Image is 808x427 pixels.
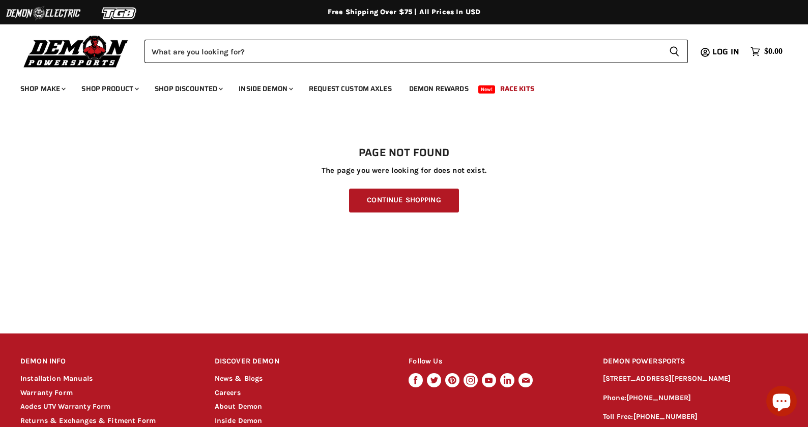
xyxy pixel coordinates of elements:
[215,374,263,383] a: News & Blogs
[349,189,458,212] a: Continue Shopping
[215,402,263,411] a: About Demon
[147,78,229,99] a: Shop Discounted
[493,78,542,99] a: Race Kits
[712,45,739,58] span: Log in
[20,374,93,383] a: Installation Manuals
[20,350,195,374] h2: DEMON INFO
[81,4,158,23] img: TGB Logo 2
[231,78,299,99] a: Inside Demon
[13,78,72,99] a: Shop Make
[215,416,263,425] a: Inside Demon
[763,386,800,419] inbox-online-store-chat: Shopify online store chat
[20,416,156,425] a: Returns & Exchanges & Fitment Form
[301,78,399,99] a: Request Custom Axles
[215,388,241,397] a: Careers
[5,4,81,23] img: Demon Electric Logo 2
[20,147,788,159] h1: Page not found
[661,40,688,63] button: Search
[20,33,132,69] img: Demon Powersports
[603,350,788,374] h2: DEMON POWERSPORTS
[409,350,584,374] h2: Follow Us
[74,78,145,99] a: Shop Product
[401,78,476,99] a: Demon Rewards
[603,373,788,385] p: [STREET_ADDRESS][PERSON_NAME]
[145,40,688,63] form: Product
[20,402,110,411] a: Aodes UTV Warranty Form
[603,392,788,404] p: Phone:
[20,166,788,175] p: The page you were looking for does not exist.
[603,411,788,423] p: Toll Free:
[20,388,73,397] a: Warranty Form
[626,393,691,402] a: [PHONE_NUMBER]
[145,40,661,63] input: Search
[13,74,780,99] ul: Main menu
[764,47,783,56] span: $0.00
[215,350,390,374] h2: DISCOVER DEMON
[745,44,788,59] a: $0.00
[478,85,496,94] span: New!
[633,412,698,421] a: [PHONE_NUMBER]
[708,47,745,56] a: Log in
